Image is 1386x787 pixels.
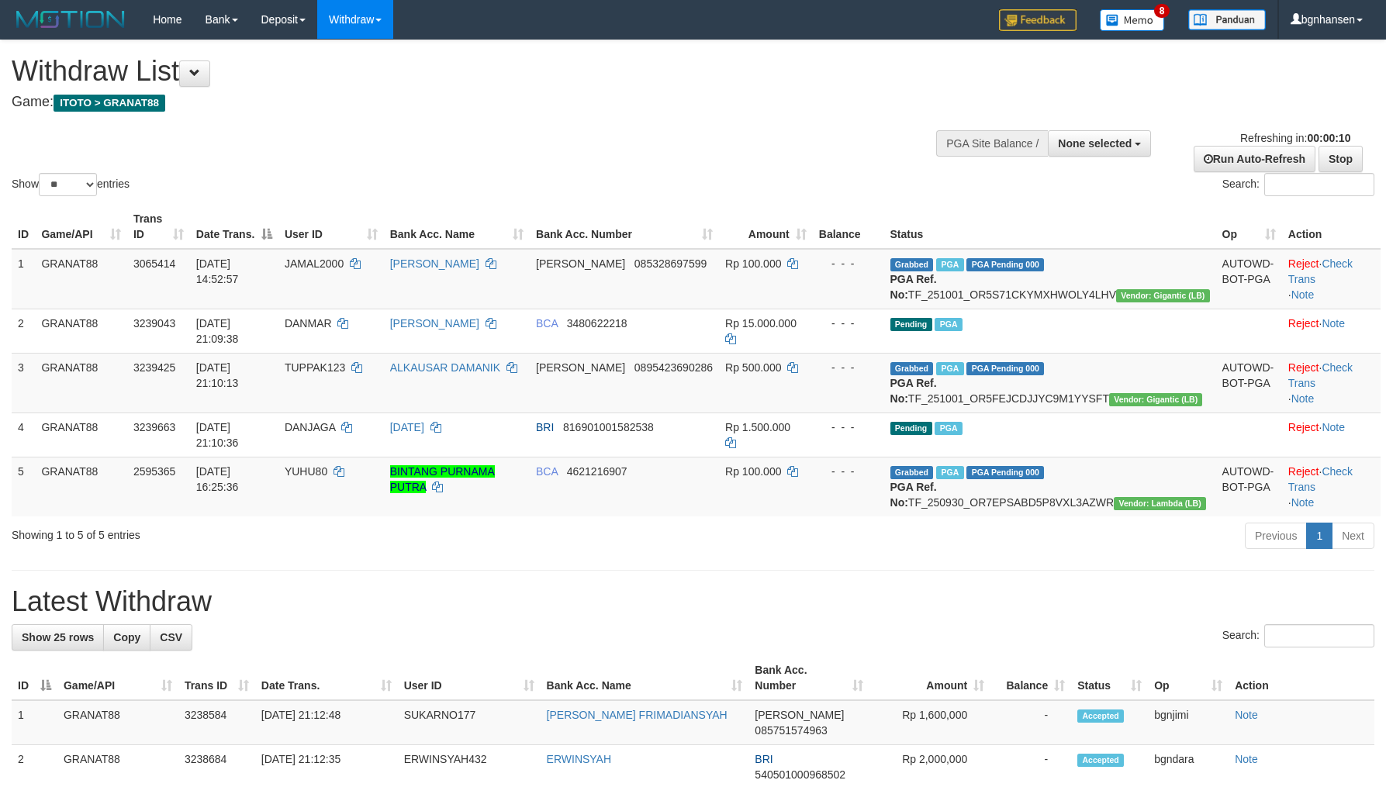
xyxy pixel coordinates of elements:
[1194,146,1315,172] a: Run Auto-Refresh
[190,205,278,249] th: Date Trans.: activate to sort column descending
[12,8,130,31] img: MOTION_logo.png
[1114,497,1206,510] span: Vendor URL: https://dashboard.q2checkout.com/secure
[748,656,869,700] th: Bank Acc. Number: activate to sort column ascending
[1264,624,1374,647] input: Search:
[884,249,1216,309] td: TF_251001_OR5S71CKYMXHWOLY4LHV
[1100,9,1165,31] img: Button%20Memo.svg
[1216,249,1282,309] td: AUTOWD-BOT-PGA
[1319,146,1363,172] a: Stop
[285,257,344,270] span: JAMAL2000
[966,466,1044,479] span: PGA Pending
[936,258,963,271] span: Marked by bgndedek
[285,465,327,478] span: YUHU80
[1282,457,1381,516] td: · ·
[819,256,878,271] div: - - -
[1282,205,1381,249] th: Action
[12,700,57,745] td: 1
[890,422,932,435] span: Pending
[54,95,165,112] span: ITOTO > GRANAT88
[22,631,94,644] span: Show 25 rows
[1229,656,1374,700] th: Action
[990,656,1071,700] th: Balance: activate to sort column ascending
[1245,523,1307,549] a: Previous
[133,421,176,433] span: 3239663
[1154,4,1170,18] span: 8
[1216,353,1282,412] td: AUTOWD-BOT-PGA
[1216,457,1282,516] td: AUTOWD-BOT-PGA
[1264,173,1374,196] input: Search:
[1322,421,1345,433] a: Note
[536,257,625,270] span: [PERSON_NAME]
[819,316,878,331] div: - - -
[35,353,126,412] td: GRANAT88
[966,258,1044,271] span: PGA Pending
[1148,700,1229,745] td: bgnjimi
[890,377,937,405] b: PGA Ref. No:
[1332,523,1374,549] a: Next
[1077,709,1124,723] span: Accepted
[890,466,934,479] span: Grabbed
[1282,309,1381,353] td: ·
[567,317,627,330] span: Copy 3480622218 to clipboard
[869,656,990,700] th: Amount: activate to sort column ascending
[1188,9,1266,30] img: panduan.png
[936,130,1048,157] div: PGA Site Balance /
[890,258,934,271] span: Grabbed
[103,624,150,651] a: Copy
[1288,361,1319,374] a: Reject
[12,656,57,700] th: ID: activate to sort column descending
[1077,754,1124,767] span: Accepted
[884,457,1216,516] td: TF_250930_OR7EPSABD5P8VXL3AZWR
[536,421,554,433] span: BRI
[255,700,398,745] td: [DATE] 21:12:48
[1291,496,1315,509] a: Note
[890,362,934,375] span: Grabbed
[935,422,962,435] span: Marked by bgndara
[196,361,239,389] span: [DATE] 21:10:13
[725,317,797,330] span: Rp 15.000.000
[1235,709,1258,721] a: Note
[57,656,178,700] th: Game/API: activate to sort column ascending
[1116,289,1210,302] span: Vendor URL: https://dashboard.q2checkout.com/secure
[936,466,963,479] span: Marked by bgndany
[390,361,500,374] a: ALKAUSAR DAMANIK
[35,309,126,353] td: GRANAT88
[12,95,908,110] h4: Game:
[1307,132,1350,144] strong: 00:00:10
[1288,257,1353,285] a: Check Trans
[884,205,1216,249] th: Status
[1322,317,1345,330] a: Note
[935,318,962,331] span: Marked by bgndara
[1240,132,1350,144] span: Refreshing in:
[869,700,990,745] td: Rp 1,600,000
[285,317,332,330] span: DANMAR
[1222,624,1374,647] label: Search:
[390,257,479,270] a: [PERSON_NAME]
[1288,257,1319,270] a: Reject
[719,205,813,249] th: Amount: activate to sort column ascending
[547,709,728,721] a: [PERSON_NAME] FRIMADIANSYAH
[541,656,749,700] th: Bank Acc. Name: activate to sort column ascending
[966,362,1044,375] span: PGA Pending
[755,709,844,721] span: [PERSON_NAME]
[35,412,126,457] td: GRANAT88
[196,421,239,449] span: [DATE] 21:10:36
[1282,353,1381,412] td: · ·
[1288,465,1319,478] a: Reject
[755,724,827,737] span: Copy 085751574963 to clipboard
[1282,412,1381,457] td: ·
[12,457,35,516] td: 5
[12,309,35,353] td: 2
[536,361,625,374] span: [PERSON_NAME]
[39,173,97,196] select: Showentries
[999,9,1077,31] img: Feedback.jpg
[196,257,239,285] span: [DATE] 14:52:57
[390,317,479,330] a: [PERSON_NAME]
[1058,137,1132,150] span: None selected
[150,624,192,651] a: CSV
[12,412,35,457] td: 4
[12,353,35,412] td: 3
[133,361,176,374] span: 3239425
[1288,317,1319,330] a: Reject
[536,317,558,330] span: BCA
